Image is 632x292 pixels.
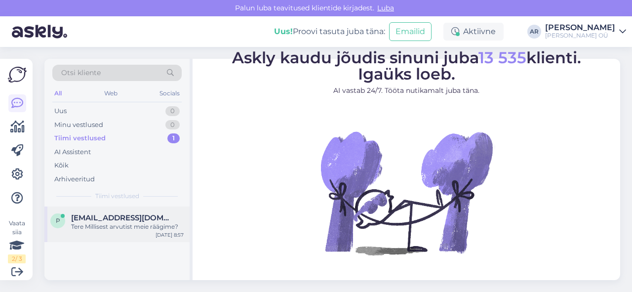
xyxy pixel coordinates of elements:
div: 0 [165,120,180,130]
button: Emailid [389,22,432,41]
div: AI Assistent [54,147,91,157]
span: Otsi kliente [61,68,101,78]
span: p [56,217,60,224]
span: puutera@hotmail.com [71,213,174,222]
div: Proovi tasuta juba täna: [274,26,385,38]
b: Uus! [274,27,293,36]
div: 1 [167,133,180,143]
div: Uus [54,106,67,116]
span: Luba [374,3,397,12]
div: Tere Millisest arvutist meie räägime? [71,222,184,231]
div: 2 / 3 [8,254,26,263]
div: Minu vestlused [54,120,103,130]
div: Kõik [54,161,69,170]
a: [PERSON_NAME][PERSON_NAME] OÜ [545,24,626,40]
div: [DATE] 8:57 [156,231,184,239]
span: Askly kaudu jõudis sinuni juba klienti. Igaüks loeb. [232,48,581,83]
div: Aktiivne [443,23,504,41]
div: Socials [158,87,182,100]
div: Tiimi vestlused [54,133,106,143]
div: [PERSON_NAME] [545,24,615,32]
div: Vaata siia [8,219,26,263]
div: [PERSON_NAME] OÜ [545,32,615,40]
img: Askly Logo [8,67,27,83]
img: No Chat active [317,104,495,282]
div: AR [527,25,541,39]
span: 13 535 [478,48,526,67]
span: Tiimi vestlused [95,192,139,201]
p: AI vastab 24/7. Tööta nutikamalt juba täna. [232,85,581,96]
div: All [52,87,64,100]
div: Web [102,87,119,100]
div: 0 [165,106,180,116]
div: Arhiveeritud [54,174,95,184]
